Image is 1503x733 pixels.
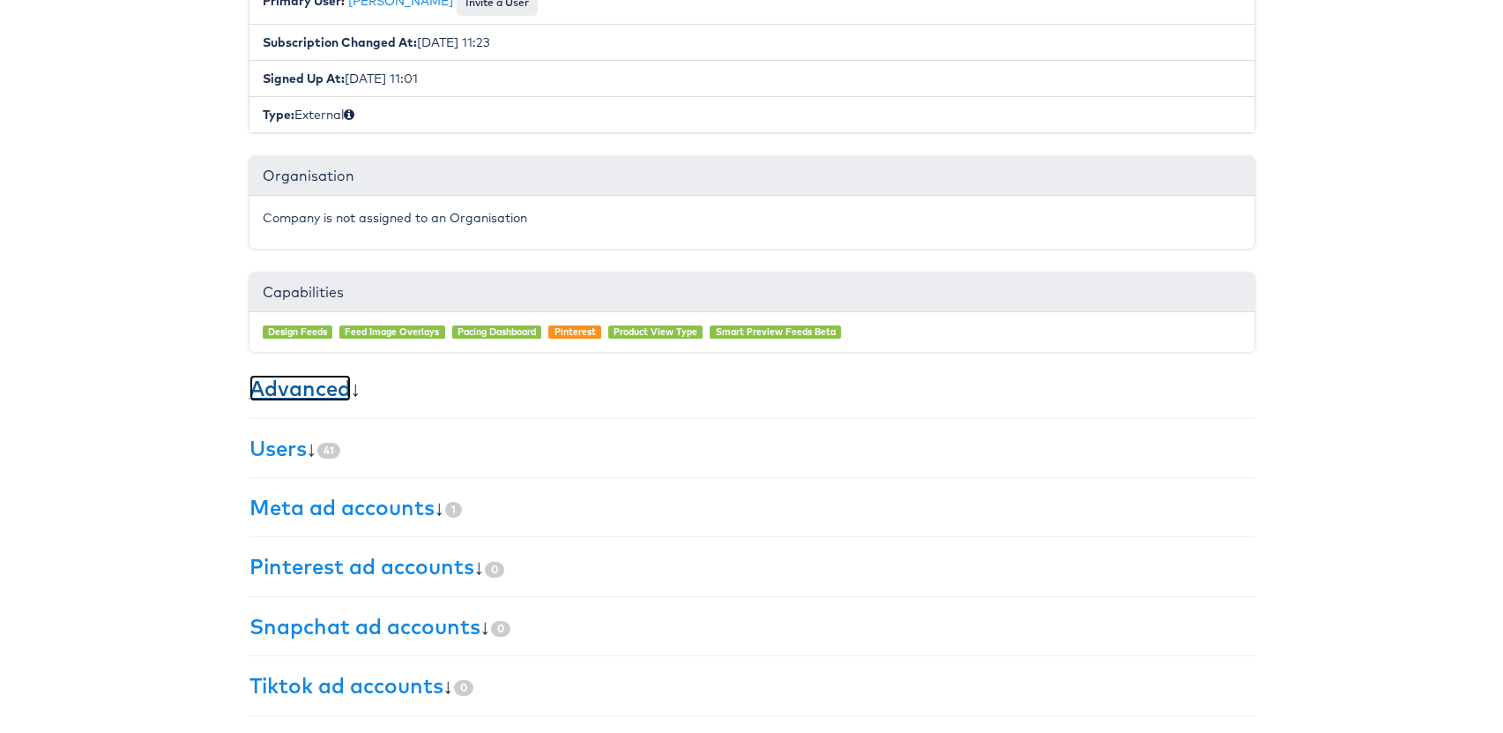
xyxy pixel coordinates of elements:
[317,443,340,459] span: 41
[249,555,1254,578] h3: ↓
[554,325,596,338] a: Pinterest
[249,96,1254,132] li: External
[491,621,510,637] span: 0
[249,377,1254,400] h3: ↓
[454,680,473,696] span: 0
[485,562,504,578] span: 0
[249,435,307,461] a: Users
[249,613,480,640] a: Snapchat ad accounts
[263,34,417,50] b: Subscription Changed At:
[716,325,836,338] a: Smart Preview Feeds Beta
[249,375,351,401] a: Advanced
[249,24,1254,61] li: [DATE] 11:23
[263,71,345,86] b: Signed Up At:
[249,553,474,580] a: Pinterest ad accounts
[249,60,1254,97] li: [DATE] 11:01
[249,674,1254,697] h3: ↓
[614,325,697,338] a: Product View Type
[263,209,1241,227] p: Company is not assigned to an Organisation
[249,496,1254,519] h3: ↓
[345,325,439,338] a: Feed Image Overlays
[249,615,1254,638] h3: ↓
[458,325,536,338] a: Pacing Dashboard
[249,273,1254,312] div: Capabilities
[249,437,1254,460] h3: ↓
[249,157,1254,196] div: Organisation
[268,325,327,338] a: Design Feeds
[249,494,435,520] a: Meta ad accounts
[249,672,443,699] a: Tiktok ad accounts
[344,107,354,123] span: Internal (staff) or External (client)
[263,107,294,123] b: Type:
[445,502,462,518] span: 1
